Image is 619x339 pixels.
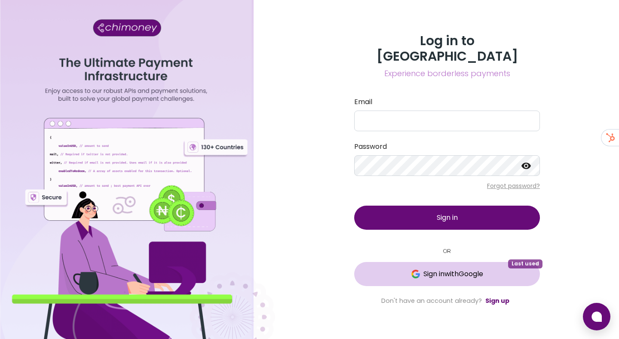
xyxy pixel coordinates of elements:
span: Experience borderless payments [354,68,540,80]
label: Email [354,97,540,107]
button: GoogleSign inwithGoogleLast used [354,262,540,286]
span: Sign in [437,213,458,222]
label: Password [354,142,540,152]
p: Forgot password? [354,182,540,190]
small: OR [354,247,540,255]
span: Sign in with Google [423,269,483,279]
button: Sign in [354,206,540,230]
button: Open chat window [583,303,610,330]
span: Don't have an account already? [381,296,482,305]
h3: Log in to [GEOGRAPHIC_DATA] [354,33,540,64]
a: Sign up [485,296,509,305]
img: Google [411,270,420,278]
span: Last used [508,259,542,268]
